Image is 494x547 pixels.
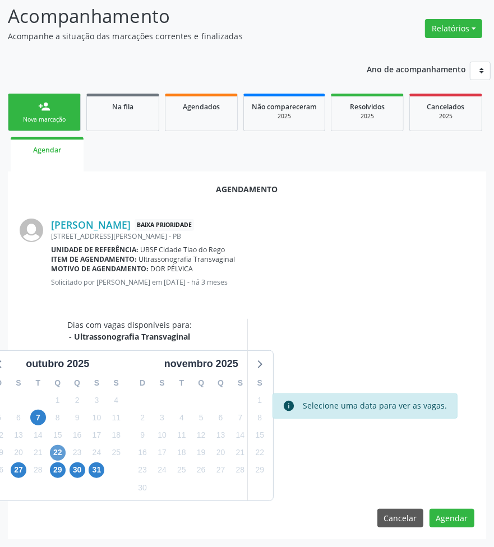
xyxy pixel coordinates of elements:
[28,374,48,392] div: T
[8,2,343,30] p: Acompanhamento
[51,245,138,254] b: Unidade de referência:
[38,100,50,113] div: person_add
[8,30,343,42] p: Acompanhe a situação das marcações correntes e finalizadas
[89,428,104,443] span: sexta-feira, 17 de outubro de 2025
[252,410,267,425] span: sábado, 8 de novembro de 2025
[30,462,46,478] span: terça-feira, 28 de outubro de 2025
[51,264,149,273] b: Motivo de agendamento:
[11,445,26,461] span: segunda-feira, 20 de outubro de 2025
[30,428,46,443] span: terça-feira, 14 de outubro de 2025
[252,112,317,120] div: 2025
[154,445,170,461] span: segunda-feira, 17 de novembro de 2025
[50,392,66,408] span: quarta-feira, 1 de outubro de 2025
[67,331,192,342] div: - Ultrassonografia Transvaginal
[303,400,447,412] div: Selecione uma data para ver as vagas.
[135,410,150,425] span: domingo, 2 de novembro de 2025
[213,445,229,461] span: quinta-feira, 20 de novembro de 2025
[283,400,295,412] i: info
[112,102,133,112] span: Na fila
[141,245,225,254] span: UBSF Cidade Tiao do Rego
[252,428,267,443] span: sábado, 15 de novembro de 2025
[70,392,85,408] span: quinta-feira, 2 de outubro de 2025
[70,410,85,425] span: quinta-feira, 9 de outubro de 2025
[193,410,209,425] span: quarta-feira, 5 de novembro de 2025
[11,462,26,478] span: segunda-feira, 27 de outubro de 2025
[50,410,66,425] span: quarta-feira, 8 de outubro de 2025
[427,102,465,112] span: Cancelados
[154,462,170,478] span: segunda-feira, 24 de novembro de 2025
[350,102,385,112] span: Resolvidos
[139,254,236,264] span: Ultrassonografia Transvaginal
[108,410,124,425] span: sábado, 11 de outubro de 2025
[425,19,482,38] button: Relatórios
[252,462,267,478] span: sábado, 29 de novembro de 2025
[154,428,170,443] span: segunda-feira, 10 de novembro de 2025
[20,219,43,242] img: img
[108,392,124,408] span: sábado, 4 de outubro de 2025
[33,145,61,155] span: Agendar
[67,374,87,392] div: Q
[174,445,190,461] span: terça-feira, 18 de novembro de 2025
[89,392,104,408] span: sexta-feira, 3 de outubro de 2025
[135,462,150,478] span: domingo, 23 de novembro de 2025
[9,374,29,392] div: S
[51,231,474,241] div: [STREET_ADDRESS][PERSON_NAME] - PB
[174,410,190,425] span: terça-feira, 4 de novembro de 2025
[20,183,474,195] div: Agendamento
[213,410,229,425] span: quinta-feira, 6 de novembro de 2025
[70,462,85,478] span: quinta-feira, 30 de outubro de 2025
[193,445,209,461] span: quarta-feira, 19 de novembro de 2025
[89,445,104,461] span: sexta-feira, 24 de outubro de 2025
[367,62,466,76] p: Ano de acompanhamento
[172,374,191,392] div: T
[50,462,66,478] span: quarta-feira, 29 de outubro de 2025
[50,428,66,443] span: quarta-feira, 15 de outubro de 2025
[51,219,131,231] a: [PERSON_NAME]
[160,356,243,372] div: novembro 2025
[21,356,94,372] div: outubro 2025
[107,374,126,392] div: S
[89,462,104,478] span: sexta-feira, 31 de outubro de 2025
[252,392,267,408] span: sábado, 1 de novembro de 2025
[174,462,190,478] span: terça-feira, 25 de novembro de 2025
[193,428,209,443] span: quarta-feira, 12 de novembro de 2025
[48,374,67,392] div: Q
[11,428,26,443] span: segunda-feira, 13 de outubro de 2025
[135,445,150,461] span: domingo, 16 de novembro de 2025
[339,112,395,120] div: 2025
[153,374,172,392] div: S
[193,462,209,478] span: quarta-feira, 26 de novembro de 2025
[51,254,137,264] b: Item de agendamento:
[135,480,150,495] span: domingo, 30 de novembro de 2025
[108,428,124,443] span: sábado, 18 de outubro de 2025
[67,319,192,342] div: Dias com vagas disponíveis para:
[211,374,230,392] div: Q
[191,374,211,392] div: Q
[30,445,46,461] span: terça-feira, 21 de outubro de 2025
[135,428,150,443] span: domingo, 9 de novembro de 2025
[70,428,85,443] span: quinta-feira, 16 de outubro de 2025
[183,102,220,112] span: Agendados
[232,428,248,443] span: sexta-feira, 14 de novembro de 2025
[89,410,104,425] span: sexta-feira, 10 de outubro de 2025
[430,509,474,528] button: Agendar
[87,374,107,392] div: S
[418,112,474,120] div: 2025
[232,410,248,425] span: sexta-feira, 7 de novembro de 2025
[108,445,124,461] span: sábado, 25 de outubro de 2025
[232,462,248,478] span: sexta-feira, 28 de novembro de 2025
[377,509,423,528] button: Cancelar
[135,219,194,231] span: Baixa Prioridade
[30,410,46,425] span: terça-feira, 7 de outubro de 2025
[213,428,229,443] span: quinta-feira, 13 de novembro de 2025
[51,277,474,287] p: Solicitado por [PERSON_NAME] em [DATE] - há 3 meses
[232,445,248,461] span: sexta-feira, 21 de novembro de 2025
[154,410,170,425] span: segunda-feira, 3 de novembro de 2025
[16,115,72,124] div: Nova marcação
[151,264,193,273] span: DOR PÉLVICA
[11,410,26,425] span: segunda-feira, 6 de outubro de 2025
[213,462,229,478] span: quinta-feira, 27 de novembro de 2025
[230,374,250,392] div: S
[70,445,85,461] span: quinta-feira, 23 de outubro de 2025
[174,428,190,443] span: terça-feira, 11 de novembro de 2025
